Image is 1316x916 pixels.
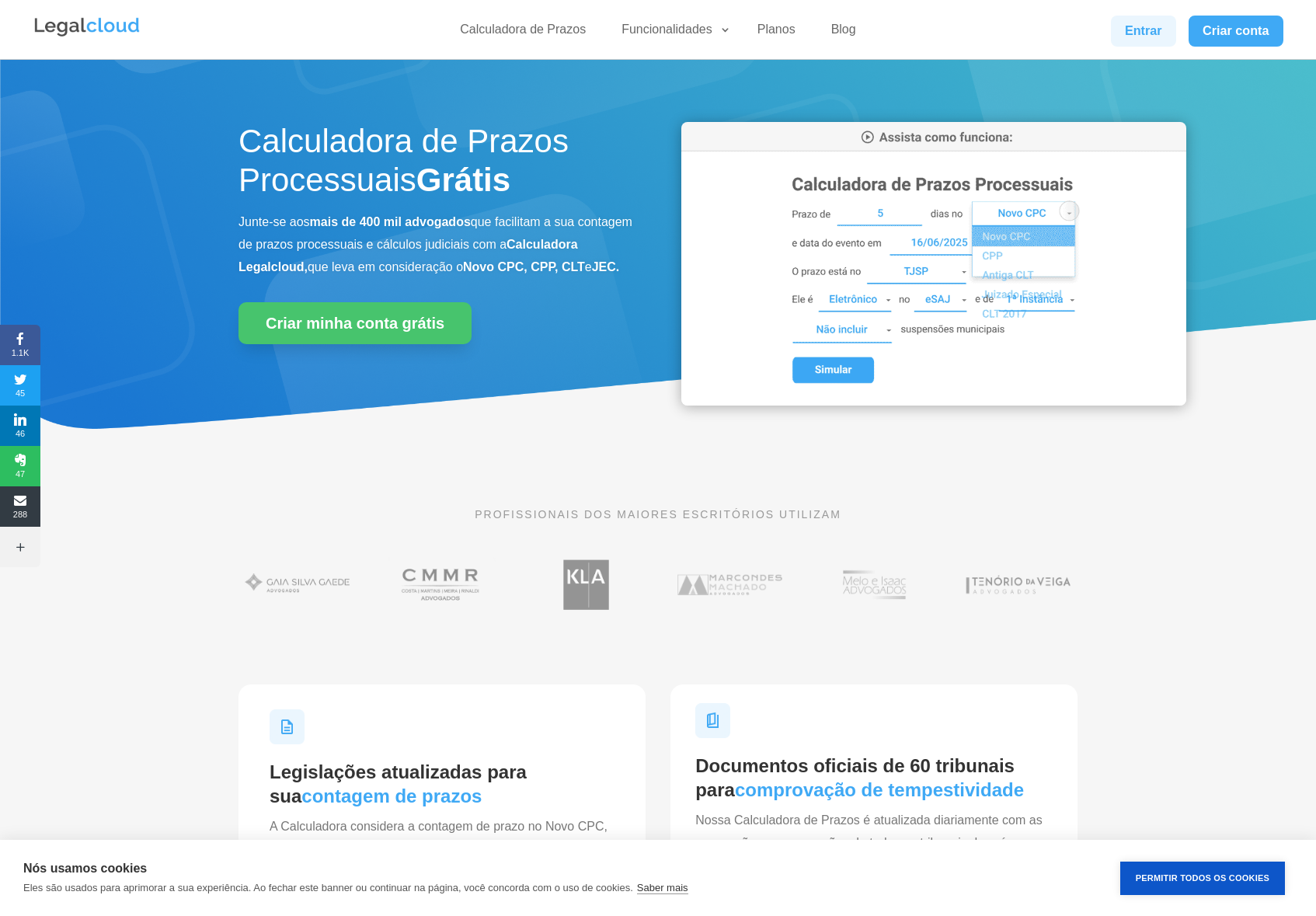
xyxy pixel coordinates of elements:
a: Funcionalidades [612,22,731,44]
b: Novo CPC, CPP, CLT [463,260,585,273]
p: Junte-se aos que facilitam a sua contagem de prazos processuais e cálculos judiciais com a que le... [238,211,635,278]
img: Ícone Documentos para Tempestividade [695,703,730,738]
img: Koury Lopes Advogados [527,552,646,618]
img: Ícone Legislações [270,709,305,744]
a: Saber mais [637,882,688,894]
a: Planos [748,22,805,44]
h2: Legislações atualizadas para sua [270,760,614,816]
img: Legalcloud Logo [33,16,141,39]
strong: Grátis [416,162,510,198]
a: Calculadora de Prazos [451,22,595,44]
img: Gaia Silva Gaede Advogados Associados [238,552,357,618]
b: JEC. [592,260,620,273]
a: Calculadora de Prazos Processuais da Legalcloud [681,395,1186,408]
span: Nossa Calculadora de Prazos é atualizada diariamente com as suspensões e prorrogações de todos os... [695,813,1043,893]
h2: Documentos oficiais de 60 tribunais para [695,754,1053,810]
a: Criar minha conta grátis [238,302,472,344]
b: mais de 400 mil advogados [310,215,471,228]
img: Costa Martins Meira Rinaldi Advogados [382,552,501,618]
img: Tenório da Veiga Advogados [959,552,1078,618]
strong: Nós usamos cookies [23,862,147,875]
span: A Calculadora considera a contagem de prazo no Novo CPC, Penais (CPP), Juizados Especiais (JEC) e... [270,820,608,900]
span: contagem de prazos [301,785,482,806]
b: Calculadora Legalcloud, [238,238,578,273]
p: Eles são usados para aprimorar a sua experiência. Ao fechar este banner ou continuar na página, v... [23,882,633,893]
span: comprovação de tempestividade [735,779,1024,800]
h1: Calculadora de Prazos Processuais [238,122,635,208]
button: Permitir Todos os Cookies [1120,862,1285,895]
a: Entrar [1111,16,1176,47]
a: Logo da Legalcloud [33,28,141,41]
a: Criar conta [1189,16,1283,47]
a: Blog [822,22,865,44]
p: PROFISSIONAIS DOS MAIORES ESCRITÓRIOS UTILIZAM [238,506,1078,523]
img: Marcondes Machado Advogados utilizam a Legalcloud [670,552,789,618]
img: Calculadora de Prazos Processuais da Legalcloud [681,122,1186,406]
img: Profissionais do escritório Melo e Isaac Advogados utilizam a Legalcloud [815,552,934,618]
